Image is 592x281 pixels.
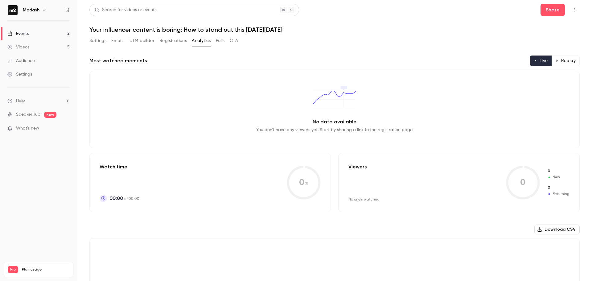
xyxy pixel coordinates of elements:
button: Replay [552,56,580,66]
span: Help [16,97,25,104]
button: Emails [111,36,124,46]
p: You don't have any viewers yet. Start by sharing a link to the registration page. [256,127,413,133]
li: help-dropdown-opener [7,97,70,104]
button: Settings [89,36,106,46]
button: Registrations [159,36,187,46]
span: Returning [547,185,569,191]
p: No data available [313,118,356,126]
iframe: Noticeable Trigger [62,126,70,131]
div: Search for videos or events [95,7,156,13]
p: of 00:00 [109,195,139,202]
button: Share [541,4,565,16]
span: New [547,168,569,174]
div: Videos [7,44,29,50]
h2: Most watched moments [89,57,147,64]
h1: Your influencer content is boring: How to stand out this [DATE][DATE] [89,26,580,33]
span: Plan usage [22,267,69,272]
span: What's new [16,125,39,132]
button: Download CSV [534,225,580,234]
button: UTM builder [129,36,154,46]
div: Events [7,31,29,37]
div: Audience [7,58,35,64]
span: new [44,112,56,118]
p: Viewers [348,163,367,171]
button: Polls [216,36,225,46]
button: Analytics [192,36,211,46]
h6: Modash [23,7,39,13]
span: 00:00 [109,195,123,202]
span: Returning [547,191,569,197]
p: Watch time [100,163,139,171]
div: No one's watched [348,197,380,202]
button: Live [530,56,552,66]
img: Modash [8,5,18,15]
span: New [547,175,569,180]
button: CTA [230,36,238,46]
span: Pro [8,266,18,273]
a: SpeakerHub [16,111,40,118]
div: Settings [7,71,32,77]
